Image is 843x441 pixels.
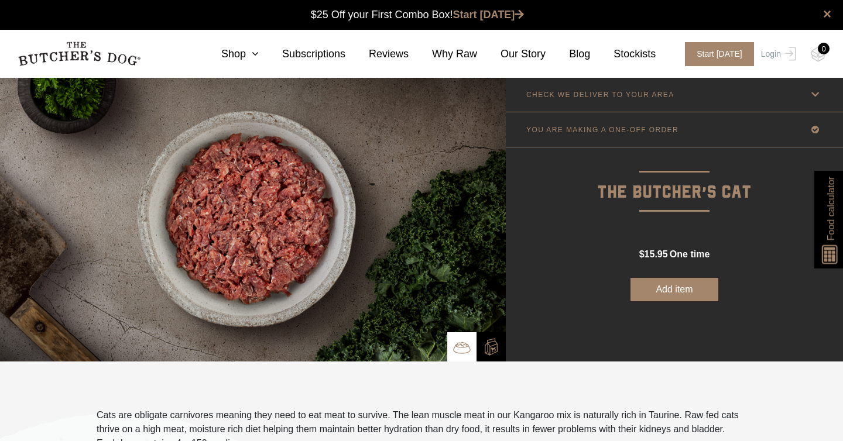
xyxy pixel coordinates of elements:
p: Cats are obligate carnivores meaning they need to eat meat to survive. The lean muscle meat in ou... [97,408,746,436]
img: TBD_Cart-Empty.png [811,47,825,62]
span: 15.95 [645,249,668,259]
span: Food calculator [824,177,838,240]
a: Start [DATE] [673,42,758,66]
span: Start [DATE] [685,42,754,66]
a: Our Story [477,46,546,62]
a: close [823,7,831,21]
p: CHECK WE DELIVER TO YOUR AREA [526,91,674,99]
p: YOU ARE MAKING A ONE-OFF ORDER [526,126,678,134]
span: one time [670,249,710,259]
a: Blog [546,46,590,62]
span: $ [639,249,645,259]
p: The Butcher’s Cat [506,147,843,206]
img: TBD_Bowl.png [453,339,471,356]
a: Stockists [590,46,656,62]
img: TBD_Build-A-Box-2.png [482,338,500,356]
a: Subscriptions [259,46,345,62]
button: Add item [630,278,718,301]
a: CHECK WE DELIVER TO YOUR AREA [506,77,843,112]
div: 0 [818,43,830,54]
a: Login [758,42,796,66]
a: Shop [198,46,259,62]
a: Reviews [345,46,409,62]
a: YOU ARE MAKING A ONE-OFF ORDER [506,112,843,147]
a: Start [DATE] [453,9,525,20]
a: Why Raw [409,46,477,62]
